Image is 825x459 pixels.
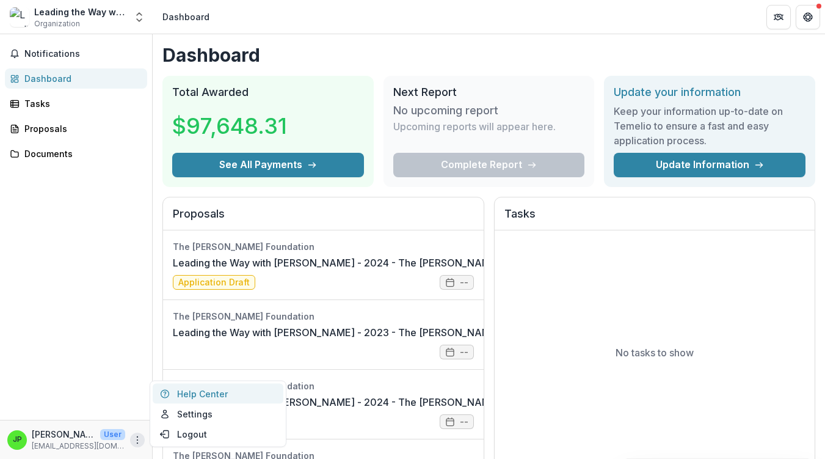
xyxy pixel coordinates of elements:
[173,325,679,340] a: Leading the Way with [PERSON_NAME] - 2023 - The [PERSON_NAME] Foundation Grant Proposal Application
[5,119,147,139] a: Proposals
[504,207,805,230] h2: Tasks
[34,18,80,29] span: Organization
[162,10,209,23] div: Dashboard
[100,429,125,440] p: User
[32,441,125,452] p: [EMAIL_ADDRESS][DOMAIN_NAME]
[162,44,815,66] h1: Dashboard
[173,207,474,230] h2: Proposals
[24,147,137,160] div: Documents
[172,86,364,99] h2: Total Awarded
[393,86,585,99] h2: Next Report
[766,5,791,29] button: Partners
[13,436,22,444] div: Jamie Pennington
[5,68,147,89] a: Dashboard
[616,345,694,360] p: No tasks to show
[614,153,805,177] a: Update Information
[172,153,364,177] button: See All Payments
[393,104,498,117] h3: No upcoming report
[24,49,142,59] span: Notifications
[5,94,147,114] a: Tasks
[130,433,145,447] button: More
[172,109,287,142] h3: $97,648.31
[173,395,679,409] a: Leading the Way with [PERSON_NAME] - 2024 - The [PERSON_NAME] Foundation Grant Proposal Application
[796,5,820,29] button: Get Help
[10,7,29,27] img: Leading the Way with Dr. Youssef
[24,122,137,135] div: Proposals
[24,72,137,85] div: Dashboard
[5,144,147,164] a: Documents
[614,86,805,99] h2: Update your information
[32,428,95,441] p: [PERSON_NAME]
[5,44,147,64] button: Notifications
[614,104,805,148] h3: Keep your information up-to-date on Temelio to ensure a fast and easy application process.
[34,6,126,18] div: Leading the Way with [PERSON_NAME]
[24,97,137,110] div: Tasks
[393,119,556,134] p: Upcoming reports will appear here.
[131,5,148,29] button: Open entity switcher
[173,255,679,270] a: Leading the Way with [PERSON_NAME] - 2024 - The [PERSON_NAME] Foundation Grant Proposal Application
[158,8,214,26] nav: breadcrumb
